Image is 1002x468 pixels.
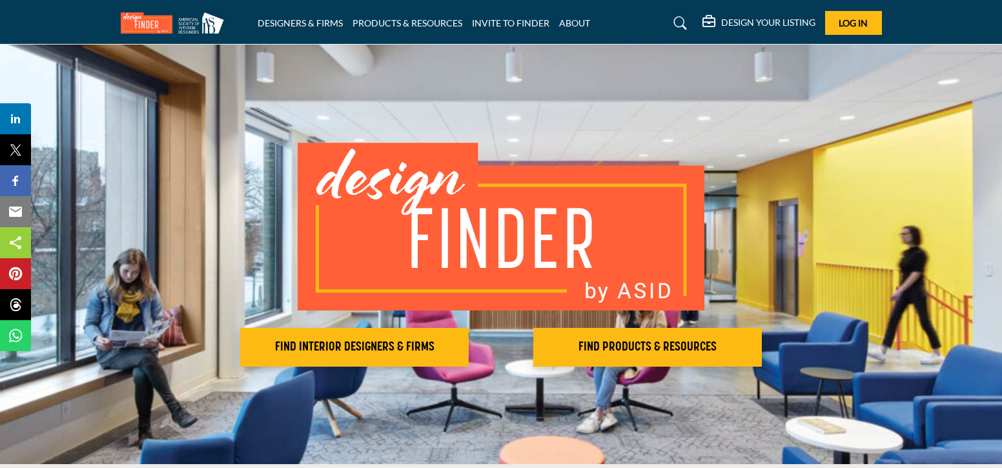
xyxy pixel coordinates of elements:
[559,17,590,28] a: ABOUT
[121,12,230,34] img: Site Logo
[825,11,882,35] button: Log In
[702,15,815,31] div: DESIGN YOUR LISTING
[298,143,704,310] img: image
[353,17,462,28] a: PRODUCTS & RESOURCES
[721,17,815,28] h5: DESIGN YOUR LISTING
[244,340,465,355] h2: FIND INTERIOR DESIGNERS & FIRMS
[533,328,762,367] button: FIND PRODUCTS & RESOURCES
[258,17,343,28] a: DESIGNERS & FIRMS
[661,13,695,34] a: Search
[839,17,868,28] span: Log In
[472,17,549,28] a: INVITE TO FINDER
[537,340,758,355] h2: FIND PRODUCTS & RESOURCES
[240,328,469,367] button: FIND INTERIOR DESIGNERS & FIRMS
